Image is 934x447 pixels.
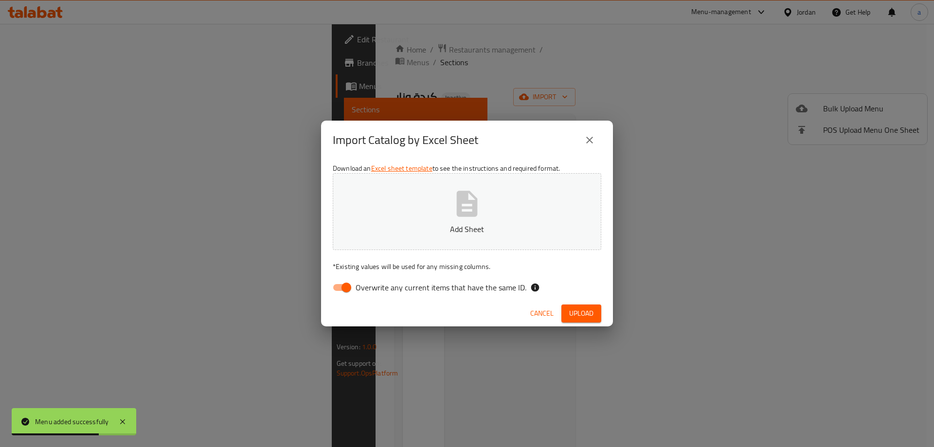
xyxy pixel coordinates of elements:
[333,262,601,271] p: Existing values will be used for any missing columns.
[561,304,601,322] button: Upload
[530,283,540,292] svg: If the overwrite option isn't selected, then the items that match an existing ID will be ignored ...
[333,173,601,250] button: Add Sheet
[356,282,526,293] span: Overwrite any current items that have the same ID.
[569,307,593,320] span: Upload
[526,304,557,322] button: Cancel
[321,160,613,301] div: Download an to see the instructions and required format.
[371,162,432,175] a: Excel sheet template
[333,132,478,148] h2: Import Catalog by Excel Sheet
[348,223,586,235] p: Add Sheet
[530,307,554,320] span: Cancel
[35,416,109,427] div: Menu added successfully
[578,128,601,152] button: close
